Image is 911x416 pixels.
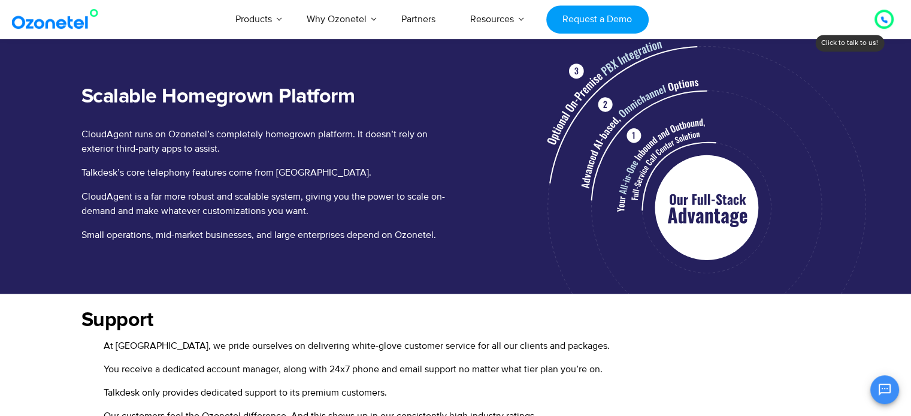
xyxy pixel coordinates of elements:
[81,128,428,155] span: CloudAgent runs on Ozonetel’s completely homegrown platform. It doesn’t rely on exterior third-pa...
[101,362,603,376] span: You receive a dedicated account manager, along with 24x7 phone and email support no matter what t...
[81,85,452,109] h2: Scalable Homegrown Platform
[81,309,830,333] h2: Support
[870,375,899,404] button: Open chat
[81,229,436,241] span: Small operations, mid-market businesses, and large enterprises depend on Ozonetel.
[101,339,610,353] span: At [GEOGRAPHIC_DATA], we pride ourselves on delivering white-glove customer service for all our c...
[81,167,371,179] span: Talkdesk’s core telephony features come from [GEOGRAPHIC_DATA].
[101,385,387,400] span: Talkdesk only provides dedicated support to its premium customers.
[546,5,649,34] a: Request a Demo
[81,191,445,217] span: CloudAgent is a far more robust and scalable system, giving you the power to scale on-demand and ...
